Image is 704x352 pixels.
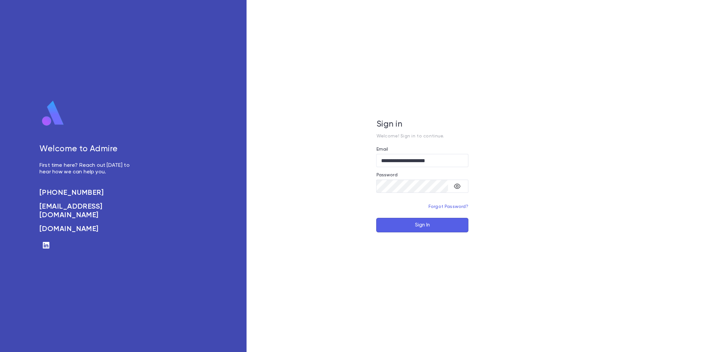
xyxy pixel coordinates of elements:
[376,133,468,139] p: Welcome! Sign in to continue.
[39,202,137,220] a: [EMAIL_ADDRESS][DOMAIN_NAME]
[376,147,388,152] label: Email
[39,225,137,233] a: [DOMAIN_NAME]
[39,100,66,127] img: logo
[429,204,469,209] a: Forgot Password?
[376,172,397,178] label: Password
[376,218,468,232] button: Sign In
[39,162,137,175] p: First time here? Reach out [DATE] to hear how we can help you.
[39,144,137,154] h5: Welcome to Admire
[376,120,468,130] h5: Sign in
[39,189,137,197] a: [PHONE_NUMBER]
[451,180,464,193] button: toggle password visibility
